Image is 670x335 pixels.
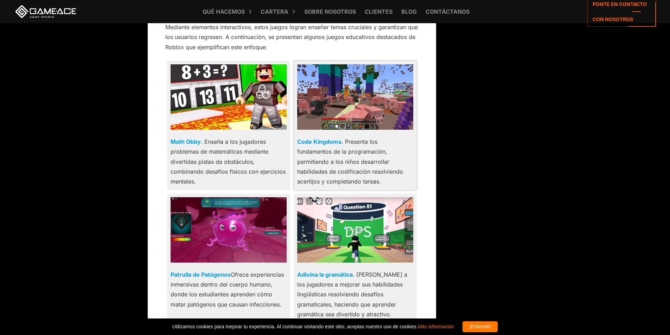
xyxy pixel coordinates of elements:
font: Qué hacemos [203,8,245,15]
font: ¡Entiendo! [469,324,491,329]
a: Math Obby [171,138,201,145]
font: . [PERSON_NAME] a los jugadores a mejorar sus habilidades lingüísticas resolviendo desafíos grama... [297,271,407,318]
font: para mantener la atención de los estudiantes. Mediante elementos interactivos, estos juegos logra... [165,13,418,50]
a: Más información [418,324,454,329]
img: Reinos del código [297,64,413,130]
font: Sobre nosotros [304,8,356,15]
a: Patrulla de Patógenos [171,271,231,278]
img: Patrulla de patógenos [171,197,287,263]
img: Matemáticas Obby [171,64,287,130]
font: . Enseña a los jugadores problemas de matemáticas mediante divertidas pistas de obstáculos, combi... [171,138,286,185]
a: Code Kingdoms [297,138,342,145]
font: Utilizamos cookies para mejorar tu experiencia. Al continuar visitando este sitio, aceptas nuestr... [172,324,418,329]
font: Ofrece experiencias inmersivas dentro del cuerpo humano, donde los estudiantes aprenden cómo mata... [171,271,284,308]
font: Cartera [261,8,288,15]
font: Blog [401,8,417,15]
img: Adivina la gramática [297,197,413,263]
font: . Presenta los fundamentos de la programación, permitiendo a los niños desarrollar habilidades de... [297,138,403,185]
font: Contáctanos [426,8,470,15]
font: Clientes [365,8,393,15]
a: Adivina la gramática [297,271,353,278]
